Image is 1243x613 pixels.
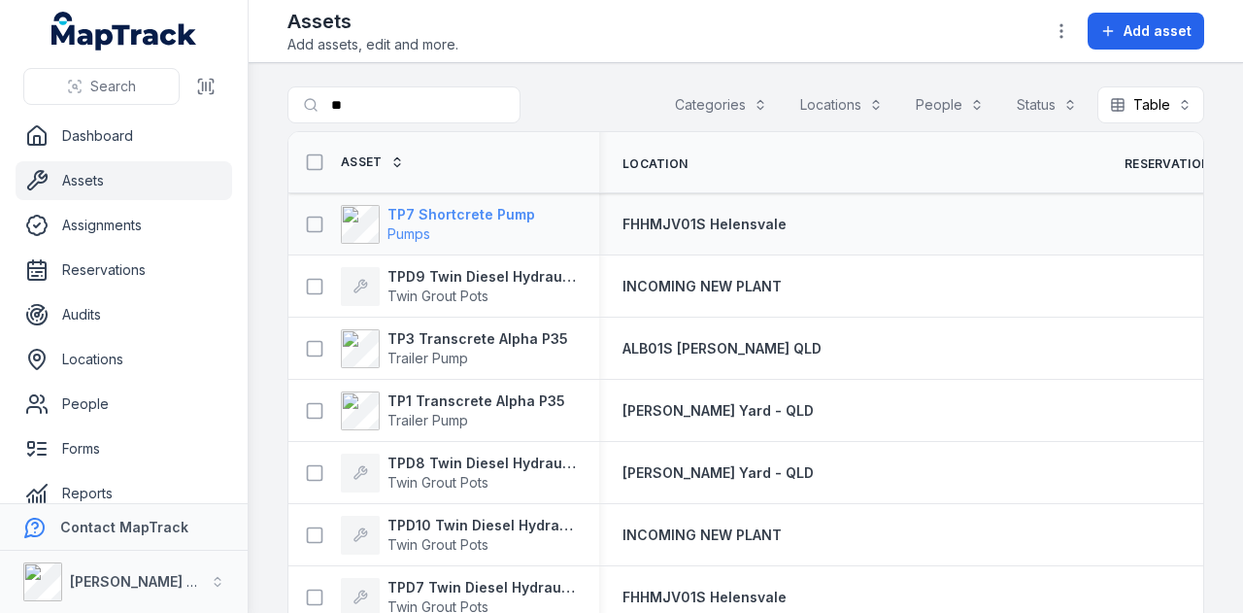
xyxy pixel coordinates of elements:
[287,8,458,35] h2: Assets
[622,463,814,483] a: [PERSON_NAME] Yard - QLD
[387,536,488,553] span: Twin Grout Pots
[622,527,782,543] span: INCOMING NEW PLANT
[1004,86,1090,123] button: Status
[903,86,996,123] button: People
[70,573,229,590] strong: [PERSON_NAME] Group
[662,86,780,123] button: Categories
[16,474,232,513] a: Reports
[341,154,383,170] span: Asset
[387,412,468,428] span: Trailer Pump
[622,464,814,481] span: [PERSON_NAME] Yard - QLD
[387,205,535,224] strong: TP7 Shortcrete Pump
[622,589,787,605] span: FHHMJV01S Helensvale
[341,154,404,170] a: Asset
[387,516,576,535] strong: TPD10 Twin Diesel Hydraulic Grout Pot
[622,215,787,234] a: FHHMJV01S Helensvale
[341,516,576,555] a: TPD10 Twin Diesel Hydraulic Grout PotTwin Grout Pots
[622,340,822,357] span: ALB01S [PERSON_NAME] QLD
[622,588,787,607] a: FHHMJV01S Helensvale
[90,77,136,96] span: Search
[341,392,565,430] a: TP1 Transcrete Alpha P35Trailer Pump
[622,339,822,358] a: ALB01S [PERSON_NAME] QLD
[622,156,688,172] span: Location
[16,206,232,245] a: Assignments
[622,278,782,294] span: INCOMING NEW PLANT
[16,161,232,200] a: Assets
[16,385,232,424] a: People
[60,519,188,535] strong: Contact MapTrack
[341,205,535,244] a: TP7 Shortcrete PumpPumps
[387,267,576,287] strong: TPD9 Twin Diesel Hydraulic Grout Pot
[16,429,232,468] a: Forms
[1097,86,1204,123] button: Table
[622,277,782,296] a: INCOMING NEW PLANT
[16,340,232,379] a: Locations
[387,392,565,411] strong: TP1 Transcrete Alpha P35
[788,86,895,123] button: Locations
[16,251,232,289] a: Reservations
[16,117,232,155] a: Dashboard
[387,329,568,349] strong: TP3 Transcrete Alpha P35
[1125,156,1210,172] span: Reservation
[622,526,782,545] a: INCOMING NEW PLANT
[387,578,576,597] strong: TPD7 Twin Diesel Hydraulic Grout Pot
[23,68,180,105] button: Search
[341,329,568,368] a: TP3 Transcrete Alpha P35Trailer Pump
[341,454,576,493] a: TPD8 Twin Diesel Hydraulic Grout PotTwin Grout Pots
[387,350,468,366] span: Trailer Pump
[622,216,787,232] span: FHHMJV01S Helensvale
[1088,13,1204,50] button: Add asset
[341,267,576,306] a: TPD9 Twin Diesel Hydraulic Grout PotTwin Grout Pots
[287,35,458,54] span: Add assets, edit and more.
[387,288,488,304] span: Twin Grout Pots
[387,225,430,242] span: Pumps
[1124,21,1192,41] span: Add asset
[387,454,576,473] strong: TPD8 Twin Diesel Hydraulic Grout Pot
[51,12,197,51] a: MapTrack
[16,295,232,334] a: Audits
[622,402,814,419] span: [PERSON_NAME] Yard - QLD
[387,474,488,491] span: Twin Grout Pots
[622,401,814,421] a: [PERSON_NAME] Yard - QLD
